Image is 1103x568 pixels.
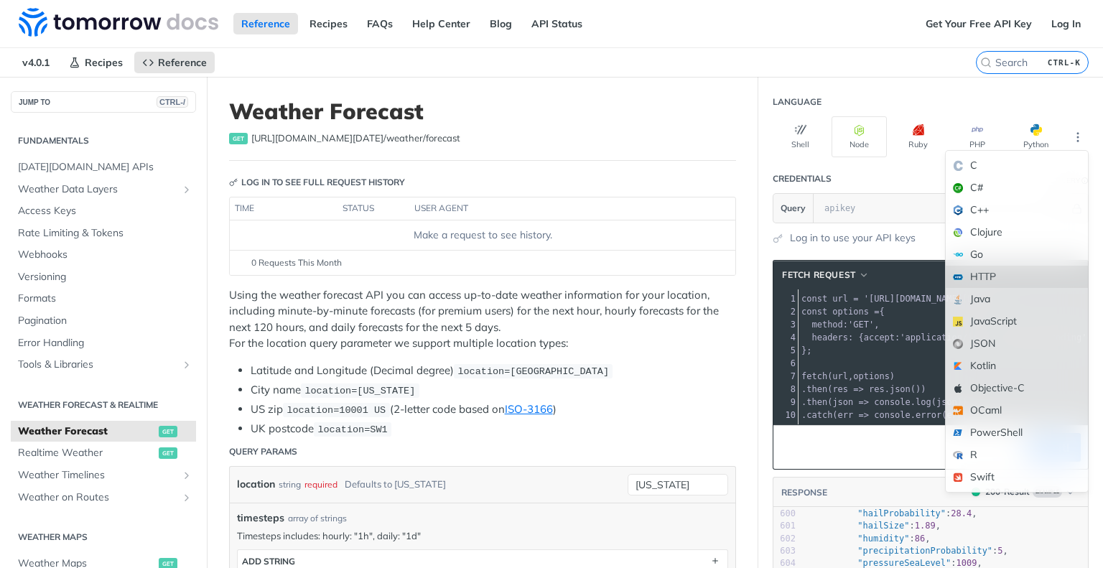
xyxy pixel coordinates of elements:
[915,534,925,544] span: 86
[781,202,806,215] span: Query
[19,8,218,37] img: Tomorrow.io Weather API Docs
[806,558,982,568] span: : ,
[773,344,798,357] div: 5
[18,270,192,284] span: Versioning
[900,332,993,343] span: 'application/json'
[11,354,196,376] a: Tools & LibrariesShow subpages for Tools & Libraries
[61,52,131,73] a: Recipes
[874,397,911,407] span: console
[773,318,798,331] div: 3
[946,288,1088,310] div: Java
[946,422,1088,444] div: PowerShell
[864,294,999,304] span: '[URL][DOMAIN_NAME][DATE]'
[181,492,192,503] button: Show subpages for Weather on Routes
[230,197,338,220] th: time
[848,320,874,330] span: 'GET'
[251,401,736,418] li: US zip (2-letter code based on )
[11,332,196,354] a: Error Handling
[773,194,814,223] button: Query
[18,182,177,197] span: Weather Data Layers
[817,194,1069,223] input: apikey
[237,511,284,526] span: timesteps
[918,13,1040,34] a: Get Your Free API Key
[229,133,248,144] span: get
[777,268,874,282] button: fetch Request
[946,377,1088,399] div: Objective-C
[949,116,1005,157] button: PHP
[781,485,828,500] button: RESPONSE
[457,366,609,377] span: location=[GEOGRAPHIC_DATA]
[251,363,736,379] li: Latitude and Longitude (Decimal degree)
[806,410,832,420] span: catch
[801,294,1004,304] span: ;
[134,52,215,73] a: Reference
[18,336,192,350] span: Error Handling
[946,221,1088,243] div: Clojure
[229,287,736,352] p: Using the weather forecast API you can access up-to-date weather information for your location, i...
[11,465,196,486] a: Weather TimelinesShow subpages for Weather Timelines
[1043,13,1089,34] a: Log In
[523,13,590,34] a: API Status
[946,266,1088,288] div: HTTP
[251,382,736,399] li: City name
[951,508,972,518] span: 28.4
[11,179,196,200] a: Weather Data LayersShow subpages for Weather Data Layers
[801,410,978,420] span: . ( . ( ));
[801,345,812,355] span: };
[801,307,885,317] span: {
[18,248,192,262] span: Webhooks
[890,116,946,157] button: Ruby
[801,384,926,394] span: . ( . ())
[832,116,887,157] button: Node
[946,355,1088,377] div: Kotlin
[874,307,879,317] span: =
[11,223,196,244] a: Rate Limiting & Tokens
[251,421,736,437] li: UK postcode
[11,399,196,411] h2: Weather Forecast & realtime
[859,410,869,420] span: =>
[946,199,1088,221] div: C++
[302,13,355,34] a: Recipes
[237,474,275,495] label: location
[773,357,798,370] div: 6
[773,305,798,318] div: 2
[1044,55,1084,70] kbd: CTRL-K
[85,56,123,69] span: Recipes
[997,546,1002,556] span: 5
[773,96,822,108] div: Language
[773,172,832,185] div: Credentials
[936,397,957,407] span: json
[801,371,895,381] span: ( , )
[236,228,730,243] div: Make a request to see history.
[864,332,895,343] span: accept
[11,442,196,464] a: Realtime Weatherget
[287,405,386,416] span: location=10001 US
[251,131,460,146] span: https://api.tomorrow.io/v4/weather/forecast
[853,371,890,381] span: options
[946,466,1088,488] div: Swift
[11,134,196,147] h2: Fundamentals
[806,546,1008,556] span: : ,
[237,529,728,542] p: Timesteps includes: hourly: "1h", daily: "1d"
[801,371,827,381] span: fetch
[345,474,446,495] div: Defaults to [US_STATE]
[853,294,858,304] span: =
[806,521,941,531] span: : ,
[773,383,798,396] div: 8
[181,184,192,195] button: Show subpages for Weather Data Layers
[916,410,941,420] span: error
[11,310,196,332] a: Pagination
[229,445,297,458] div: Query Params
[838,410,854,420] span: err
[18,314,192,328] span: Pagination
[505,402,553,416] a: ISO-3166
[18,160,192,174] span: [DATE][DOMAIN_NAME] APIs
[229,176,405,189] div: Log in to see full request history
[233,13,298,34] a: Reference
[157,96,188,108] span: CTRL-/
[773,331,798,344] div: 4
[806,534,931,544] span: : ,
[946,399,1088,422] div: OCaml
[853,384,863,394] span: =>
[832,294,848,304] span: url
